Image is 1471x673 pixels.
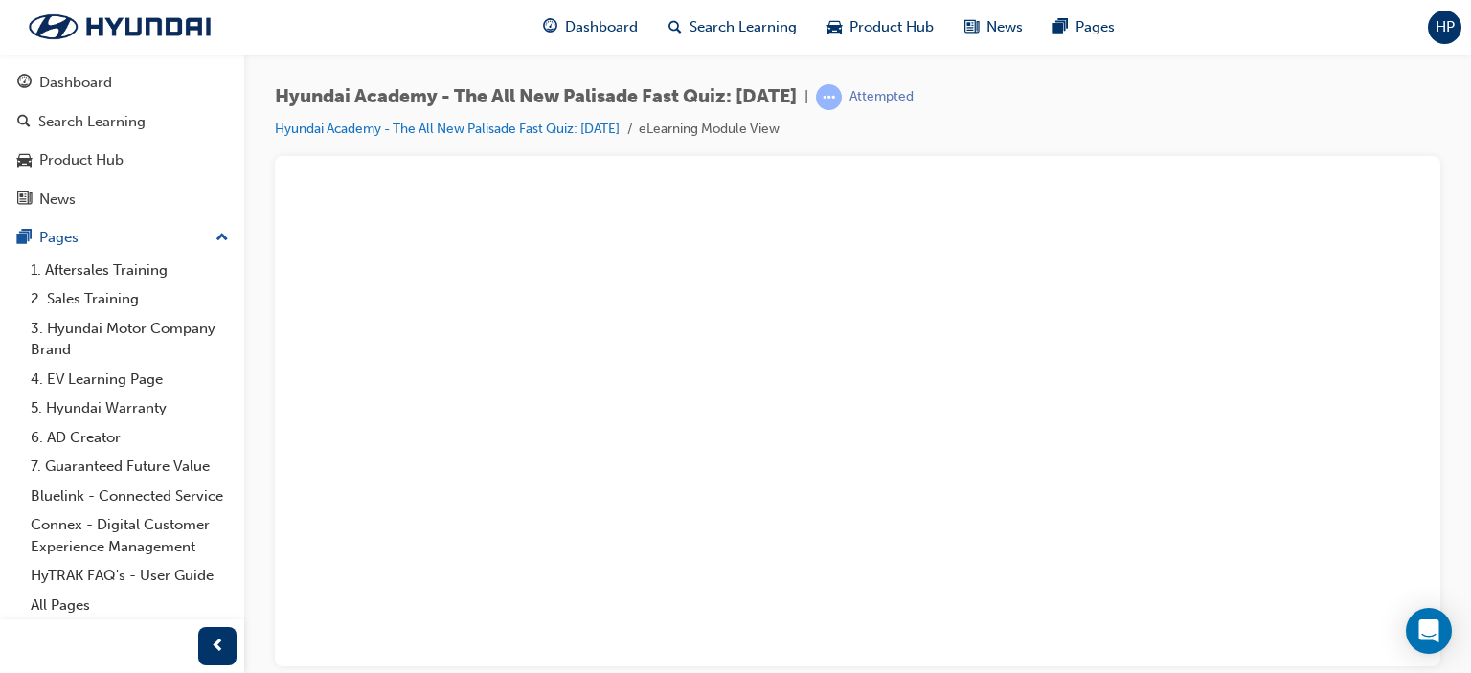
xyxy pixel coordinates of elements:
[39,227,79,249] div: Pages
[827,15,842,39] span: car-icon
[17,152,32,169] span: car-icon
[10,7,230,47] img: Trak
[816,84,842,110] span: learningRecordVerb_ATTEMPT-icon
[23,591,237,620] a: All Pages
[39,72,112,94] div: Dashboard
[211,635,225,659] span: prev-icon
[17,191,32,209] span: news-icon
[804,86,808,108] span: |
[17,230,32,247] span: pages-icon
[668,15,682,39] span: search-icon
[8,143,237,178] a: Product Hub
[23,510,237,561] a: Connex - Digital Customer Experience Management
[528,8,653,47] a: guage-iconDashboard
[23,452,237,482] a: 7. Guaranteed Future Value
[639,119,780,141] li: eLearning Module View
[1038,8,1130,47] a: pages-iconPages
[1436,16,1455,38] span: HP
[275,121,620,137] a: Hyundai Academy - The All New Palisade Fast Quiz: [DATE]
[23,561,237,591] a: HyTRAK FAQ's - User Guide
[812,8,949,47] a: car-iconProduct Hub
[8,182,237,217] a: News
[986,16,1023,38] span: News
[23,256,237,285] a: 1. Aftersales Training
[8,65,237,101] a: Dashboard
[39,149,124,171] div: Product Hub
[1406,608,1452,654] div: Open Intercom Messenger
[8,220,237,256] button: Pages
[23,314,237,365] a: 3. Hyundai Motor Company Brand
[1428,11,1461,44] button: HP
[653,8,812,47] a: search-iconSearch Learning
[8,61,237,220] button: DashboardSearch LearningProduct HubNews
[690,16,797,38] span: Search Learning
[38,111,146,133] div: Search Learning
[23,482,237,511] a: Bluelink - Connected Service
[1053,15,1068,39] span: pages-icon
[275,86,797,108] span: Hyundai Academy - The All New Palisade Fast Quiz: [DATE]
[565,16,638,38] span: Dashboard
[17,114,31,131] span: search-icon
[39,189,76,211] div: News
[964,15,979,39] span: news-icon
[17,75,32,92] span: guage-icon
[543,15,557,39] span: guage-icon
[23,365,237,394] a: 4. EV Learning Page
[1075,16,1115,38] span: Pages
[849,88,914,106] div: Attempted
[23,423,237,453] a: 6. AD Creator
[215,226,229,251] span: up-icon
[23,284,237,314] a: 2. Sales Training
[8,104,237,140] a: Search Learning
[849,16,934,38] span: Product Hub
[949,8,1038,47] a: news-iconNews
[23,393,237,423] a: 5. Hyundai Warranty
